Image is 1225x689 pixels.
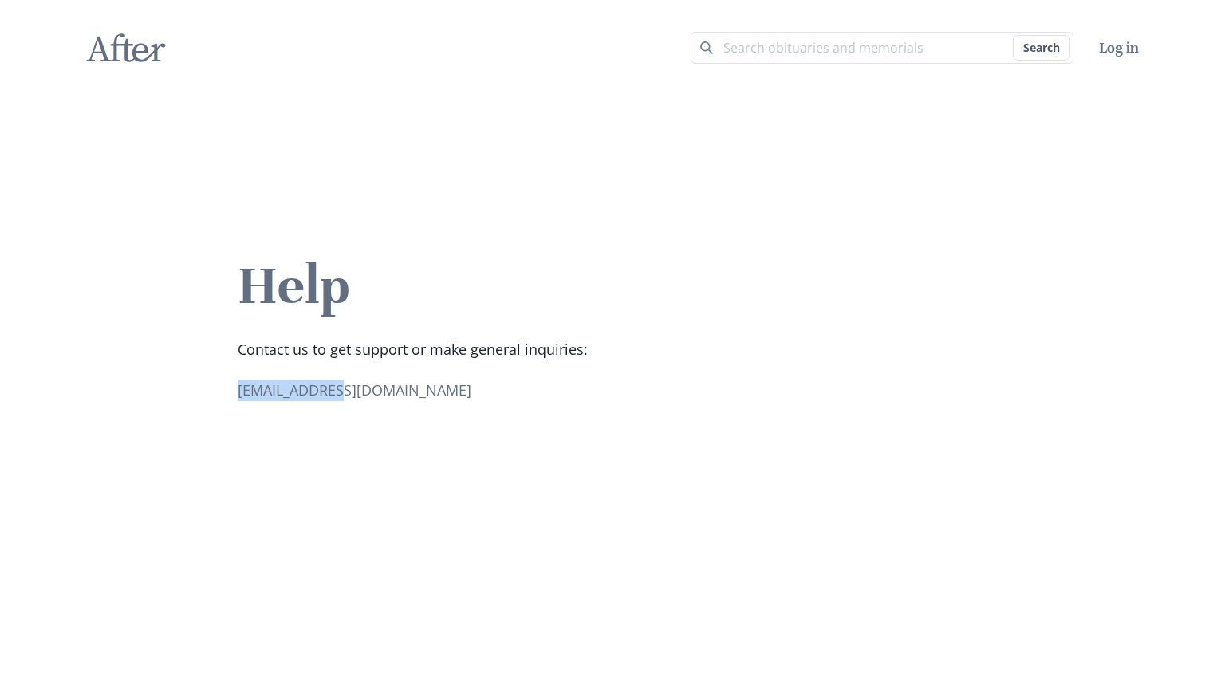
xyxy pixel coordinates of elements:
h2: Help [238,251,588,320]
button: Search [1013,35,1070,61]
img: Collage of old pictures, notes and signatures [620,220,987,496]
a: Log in [1099,38,1139,57]
a: [EMAIL_ADDRESS][DOMAIN_NAME] [238,380,471,400]
p: Contact us to get support or make general inquiries: [238,339,588,360]
input: Search term [691,32,1073,64]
